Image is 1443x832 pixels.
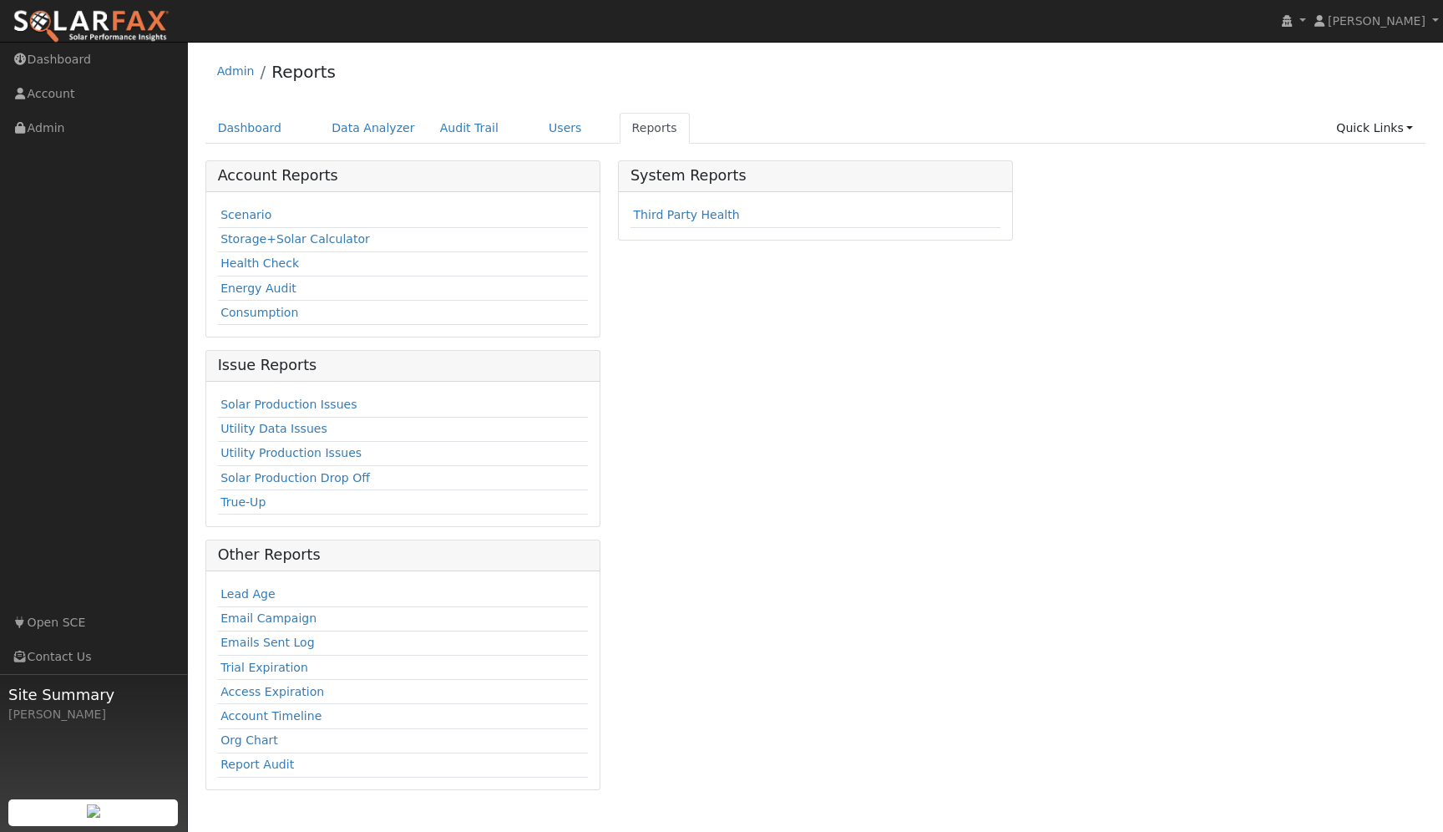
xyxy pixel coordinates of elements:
[220,256,299,270] a: Health Check
[428,113,511,144] a: Audit Trail
[220,306,298,319] a: Consumption
[319,113,428,144] a: Data Analyzer
[220,446,362,459] a: Utility Production Issues
[220,685,324,698] a: Access Expiration
[220,758,294,771] a: Report Audit
[8,683,179,706] span: Site Summary
[220,282,296,295] a: Energy Audit
[218,546,588,564] h5: Other Reports
[271,62,336,82] a: Reports
[630,167,1000,185] h5: System Reports
[13,9,170,44] img: SolarFax
[220,733,278,747] a: Org Chart
[218,357,588,374] h5: Issue Reports
[220,422,327,435] a: Utility Data Issues
[220,636,315,649] a: Emails Sent Log
[220,398,357,411] a: Solar Production Issues
[218,167,588,185] h5: Account Reports
[1328,14,1425,28] span: [PERSON_NAME]
[220,471,370,484] a: Solar Production Drop Off
[1324,113,1425,144] a: Quick Links
[633,208,739,221] a: Third Party Health
[620,113,690,144] a: Reports
[8,706,179,723] div: [PERSON_NAME]
[536,113,595,144] a: Users
[220,232,370,246] a: Storage+Solar Calculator
[205,113,295,144] a: Dashboard
[220,495,266,509] a: True-Up
[220,661,308,674] a: Trial Expiration
[87,804,100,818] img: retrieve
[220,611,316,625] a: Email Campaign
[220,208,271,221] a: Scenario
[220,709,322,723] a: Account Timeline
[220,587,276,601] a: Lead Age
[217,64,255,78] a: Admin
